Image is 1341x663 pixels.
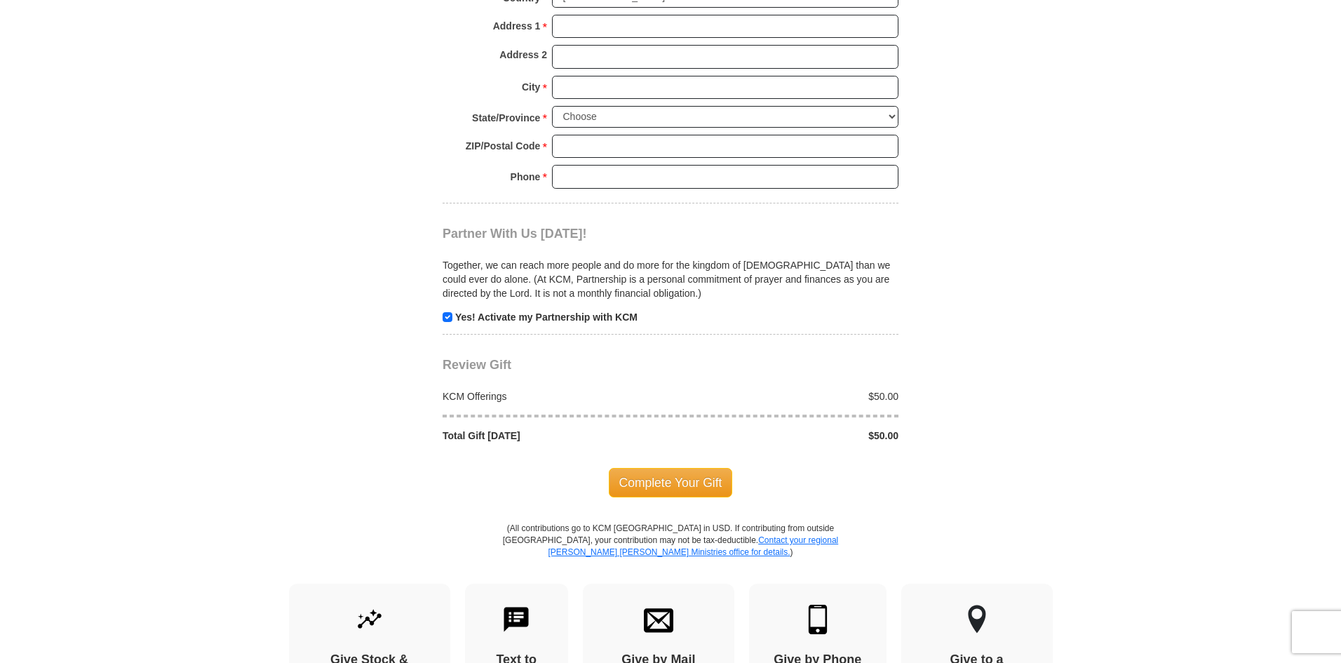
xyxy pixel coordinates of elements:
[670,389,906,403] div: $50.00
[803,605,833,634] img: mobile.svg
[670,429,906,443] div: $50.00
[466,136,541,156] strong: ZIP/Postal Code
[436,389,671,403] div: KCM Offerings
[522,77,540,97] strong: City
[502,523,839,584] p: (All contributions go to KCM [GEOGRAPHIC_DATA] in USD. If contributing from outside [GEOGRAPHIC_D...
[472,108,540,128] strong: State/Province
[967,605,987,634] img: other-region
[455,312,638,323] strong: Yes! Activate my Partnership with KCM
[511,167,541,187] strong: Phone
[355,605,384,634] img: give-by-stock.svg
[443,227,587,241] span: Partner With Us [DATE]!
[436,429,671,443] div: Total Gift [DATE]
[443,358,511,372] span: Review Gift
[609,468,733,497] span: Complete Your Gift
[644,605,673,634] img: envelope.svg
[499,45,547,65] strong: Address 2
[443,258,898,300] p: Together, we can reach more people and do more for the kingdom of [DEMOGRAPHIC_DATA] than we coul...
[493,16,541,36] strong: Address 1
[501,605,531,634] img: text-to-give.svg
